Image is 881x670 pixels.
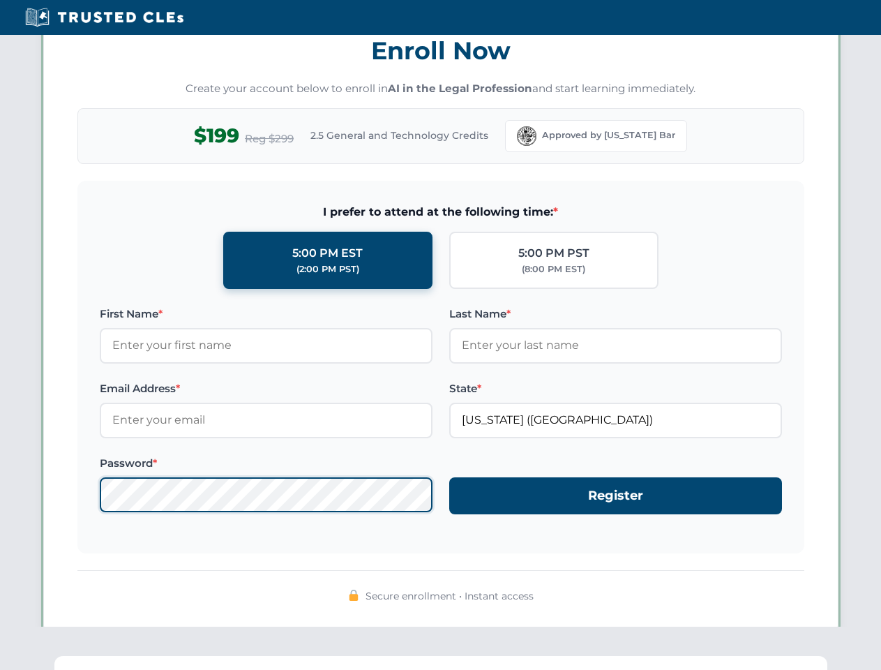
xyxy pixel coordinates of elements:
[194,120,239,151] span: $199
[21,7,188,28] img: Trusted CLEs
[449,477,782,514] button: Register
[517,126,536,146] img: Florida Bar
[366,588,534,604] span: Secure enrollment • Instant access
[449,306,782,322] label: Last Name
[100,306,432,322] label: First Name
[100,380,432,397] label: Email Address
[100,203,782,221] span: I prefer to attend at the following time:
[77,29,804,73] h3: Enroll Now
[292,244,363,262] div: 5:00 PM EST
[77,81,804,97] p: Create your account below to enroll in and start learning immediately.
[296,262,359,276] div: (2:00 PM PST)
[449,380,782,397] label: State
[522,262,585,276] div: (8:00 PM EST)
[310,128,488,143] span: 2.5 General and Technology Credits
[388,82,532,95] strong: AI in the Legal Profession
[449,328,782,363] input: Enter your last name
[518,244,589,262] div: 5:00 PM PST
[449,403,782,438] input: Florida (FL)
[245,131,294,147] span: Reg $299
[542,128,675,142] span: Approved by [US_STATE] Bar
[100,403,432,438] input: Enter your email
[100,328,432,363] input: Enter your first name
[348,590,359,601] img: 🔒
[100,455,432,472] label: Password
